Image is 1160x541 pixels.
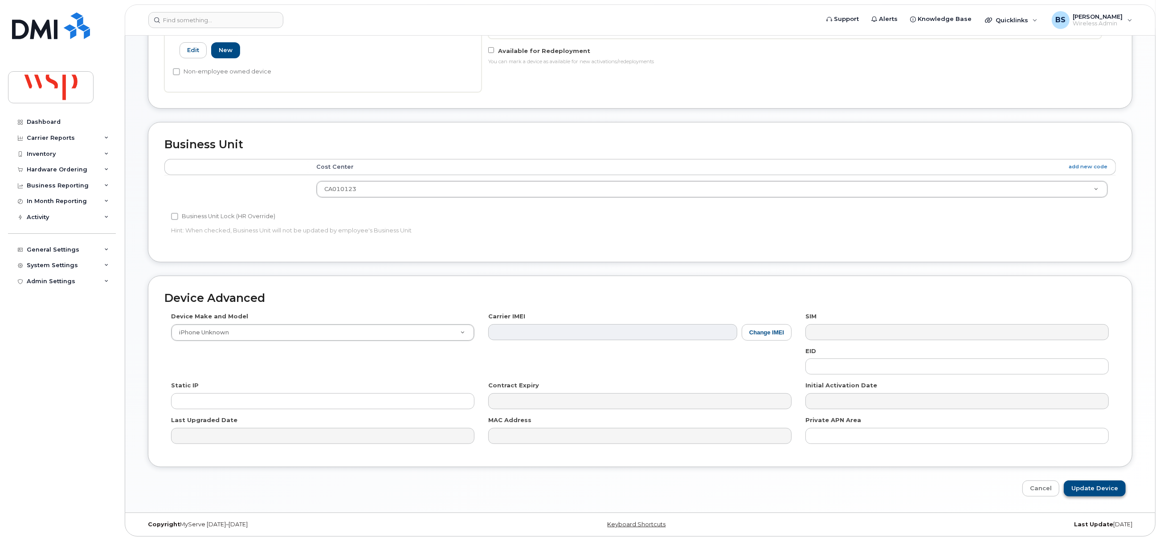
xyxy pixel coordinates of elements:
a: Keyboard Shortcuts [607,521,666,528]
span: Available for Redeployment [498,47,590,54]
button: Change IMEI [742,324,792,341]
span: Alerts [879,15,898,24]
label: Private APN Area [805,416,861,424]
label: MAC Address [488,416,531,424]
label: Business Unit Lock (HR Override) [171,211,275,222]
a: Edit [180,42,207,59]
a: New [211,42,240,59]
label: Non-employee owned device [173,66,271,77]
input: Find something... [148,12,283,28]
span: [PERSON_NAME] [1073,13,1123,20]
label: Initial Activation Date [805,381,877,390]
th: Cost Center [308,159,1116,175]
input: Non-employee owned device [173,68,180,75]
a: Alerts [865,10,904,28]
span: Quicklinks [996,16,1028,24]
div: MyServe [DATE]–[DATE] [141,521,474,528]
a: Cancel [1022,480,1059,497]
span: CA010123 [324,186,356,192]
label: Static IP [171,381,199,390]
h2: Business Unit [164,138,1116,151]
input: Business Unit Lock (HR Override) [171,213,178,220]
a: Knowledge Base [904,10,978,28]
span: BS [1055,15,1066,25]
a: iPhone Unknown [172,325,474,341]
label: Last Upgraded Date [171,416,237,424]
h2: Device Advanced [164,292,1116,305]
span: iPhone Unknown [174,329,229,337]
span: Knowledge Base [918,15,972,24]
label: Contract Expiry [488,381,539,390]
label: Device Make and Model [171,312,248,321]
div: [DATE] [806,521,1139,528]
a: add new code [1069,163,1107,171]
div: Quicklinks [979,11,1044,29]
div: You can mark a device as available for new activations/redeployments [488,58,1102,65]
label: Carrier IMEI [488,312,525,321]
a: CA010123 [317,181,1107,197]
span: Support [834,15,859,24]
p: Hint: When checked, Business Unit will not be updated by employee's Business Unit [171,226,792,235]
a: Support [820,10,865,28]
div: Brian Scott [1046,11,1139,29]
input: Update Device [1064,480,1126,497]
strong: Copyright [148,521,180,528]
label: SIM [805,312,817,321]
span: Wireless Admin [1073,20,1123,27]
label: EID [805,347,816,355]
strong: Last Update [1074,521,1113,528]
input: Available for Redeployment [488,47,494,53]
